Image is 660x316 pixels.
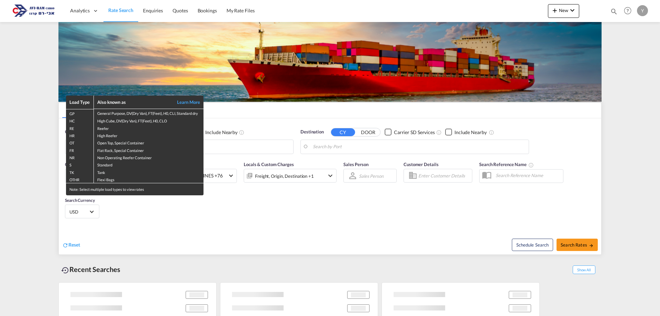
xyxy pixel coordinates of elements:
[66,161,93,168] td: S
[66,175,93,183] td: OTHR
[93,124,203,131] td: Reefer
[66,153,93,161] td: NR
[66,146,93,153] td: FR
[66,139,93,146] td: OT
[66,168,93,175] td: TK
[97,99,169,105] div: Also known as
[93,146,203,153] td: Flat Rack, Special Container
[66,117,93,124] td: HC
[93,139,203,146] td: Open Top, Special Container
[66,131,93,139] td: HR
[93,109,203,117] td: General Purpose, DV(Dry Van), FT(Feet), H0, CLI, Standard dry
[66,109,93,117] td: GP
[93,161,203,168] td: Standard
[66,124,93,131] td: RE
[93,117,203,124] td: High Cube, DV(Dry Van), FT(Feet), H0, CLO
[169,99,200,105] a: Learn More
[93,153,203,161] td: Non Operating Reefer Container
[66,183,203,195] div: Note: Select multiple load types to view rates
[93,131,203,139] td: High Reefer
[93,168,203,175] td: Tank
[66,96,93,109] th: Load Type
[93,175,203,183] td: Flexi Bags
